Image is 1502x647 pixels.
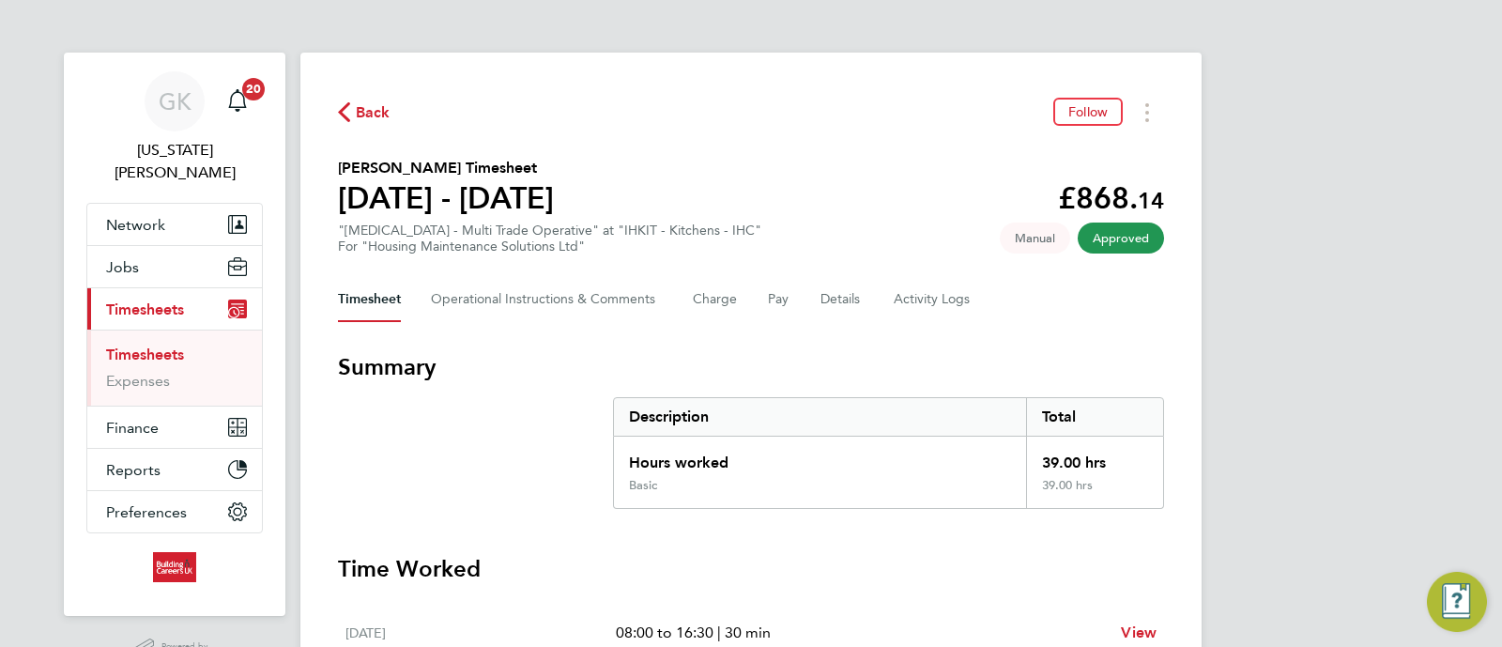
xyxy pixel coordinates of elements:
[64,53,285,616] nav: Main navigation
[1068,103,1108,120] span: Follow
[87,330,262,406] div: Timesheets
[1026,398,1163,436] div: Total
[106,419,159,437] span: Finance
[219,71,256,131] a: 20
[106,258,139,276] span: Jobs
[894,277,973,322] button: Activity Logs
[338,179,554,217] h1: [DATE] - [DATE]
[1130,98,1164,127] button: Timesheets Menu
[86,552,263,582] a: Go to home page
[106,372,170,390] a: Expenses
[159,89,192,114] span: GK
[87,407,262,448] button: Finance
[338,277,401,322] button: Timesheet
[1427,572,1487,632] button: Engage Resource Center
[614,398,1026,436] div: Description
[86,71,263,184] a: GK[US_STATE][PERSON_NAME]
[338,352,1164,382] h3: Summary
[87,246,262,287] button: Jobs
[1000,223,1070,254] span: This timesheet was manually created.
[338,157,554,179] h2: [PERSON_NAME] Timesheet
[338,100,391,124] button: Back
[87,288,262,330] button: Timesheets
[629,478,657,493] div: Basic
[1138,187,1164,214] span: 14
[725,624,771,641] span: 30 min
[242,78,265,100] span: 20
[768,277,790,322] button: Pay
[153,552,195,582] img: buildingcareersuk-logo-retina.png
[616,624,713,641] span: 08:00 to 16:30
[820,277,864,322] button: Details
[1026,437,1163,478] div: 39.00 hrs
[717,624,721,641] span: |
[356,101,391,124] span: Back
[431,277,663,322] button: Operational Instructions & Comments
[338,223,761,254] div: "[MEDICAL_DATA] - Multi Trade Operative" at "IHKIT - Kitchens - IHC"
[1121,624,1157,641] span: View
[1078,223,1164,254] span: This timesheet has been approved.
[613,397,1164,509] div: Summary
[338,554,1164,584] h3: Time Worked
[614,437,1026,478] div: Hours worked
[106,461,161,479] span: Reports
[1026,478,1163,508] div: 39.00 hrs
[1121,622,1157,644] a: View
[106,503,187,521] span: Preferences
[87,449,262,490] button: Reports
[1053,98,1123,126] button: Follow
[1058,180,1164,216] app-decimal: £868.
[87,491,262,532] button: Preferences
[86,139,263,184] span: Georgia King
[87,204,262,245] button: Network
[106,216,165,234] span: Network
[693,277,738,322] button: Charge
[106,346,184,363] a: Timesheets
[338,239,761,254] div: For "Housing Maintenance Solutions Ltd"
[106,300,184,318] span: Timesheets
